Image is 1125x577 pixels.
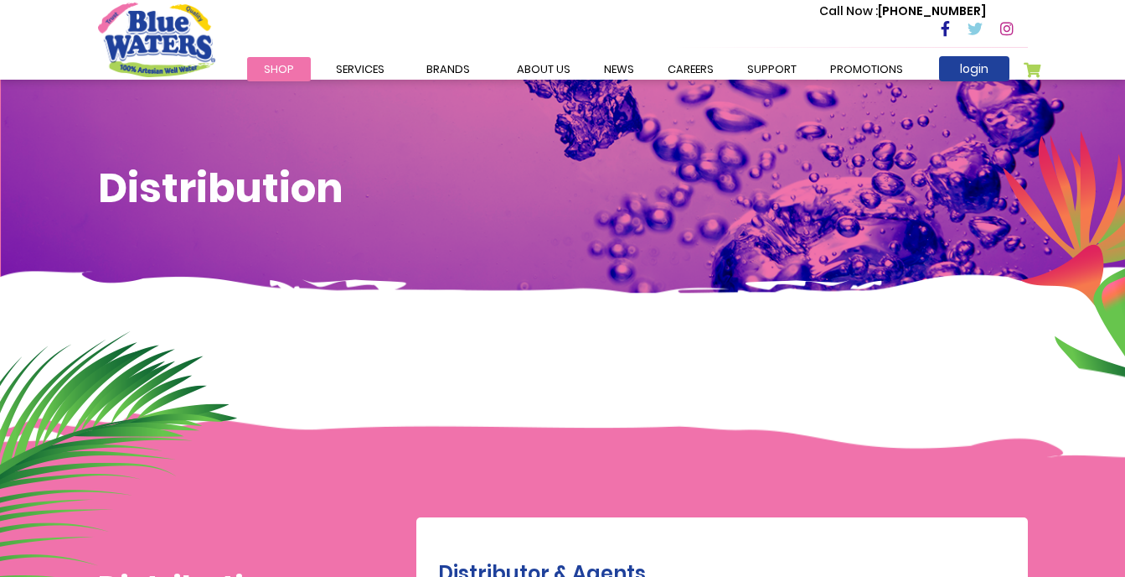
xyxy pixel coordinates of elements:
[819,3,878,19] span: Call Now :
[819,3,986,20] p: [PHONE_NUMBER]
[730,57,813,81] a: support
[651,57,730,81] a: careers
[336,61,384,77] span: Services
[587,57,651,81] a: News
[813,57,920,81] a: Promotions
[426,61,470,77] span: Brands
[98,164,1028,213] h1: Distribution
[939,56,1009,81] a: login
[264,61,294,77] span: Shop
[98,3,215,76] a: store logo
[500,57,587,81] a: about us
